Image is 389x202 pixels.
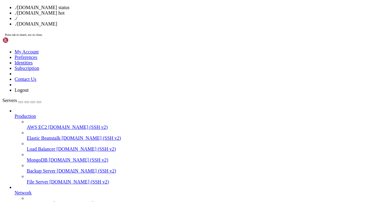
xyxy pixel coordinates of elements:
[2,30,310,33] x-row: \____\___/|_|\_| |_/_/ \_|___/\___/
[27,125,387,130] a: AWS EC2 [DOMAIN_NAME] (SSH v2)
[2,42,310,45] x-row: This server is hosted by Contabo. If you have any questions or need help,
[2,18,310,21] x-row: _____
[57,168,116,173] span: [DOMAIN_NAME] (SSH v2)
[27,130,387,141] li: Elastic Beanstalk [DOMAIN_NAME] (SSH v2)
[2,51,310,54] x-row: Last login: [DATE] from [TECHNICAL_ID]
[27,135,387,141] a: Elastic Beanstalk [DOMAIN_NAME] (SSH v2)
[15,55,37,60] a: Preferences
[27,119,387,130] li: AWS EC2 [DOMAIN_NAME] (SSH v2)
[2,21,310,24] x-row: / ___/___ _ _ _____ _ ___ ___
[2,57,310,60] x-row: root@ccd8be7dc2f8:/usr/src/app# ./
[2,24,310,27] x-row: | | / _ \| \| |_ _/ \ | _ )/ _ \
[15,108,387,185] li: Production
[62,135,121,141] span: [DOMAIN_NAME] (SSH v2)
[15,190,32,195] span: Network
[49,157,108,163] span: [DOMAIN_NAME] (SSH v2)
[2,54,310,57] x-row: root@vmi2643227:~# docker exec -it telegram-claim-bot /bin/bash
[2,2,310,5] x-row: Welcome to Ubuntu 22.04.5 LTS (GNU/Linux 5.15.0-25-generic x86_64)
[58,57,60,60] div: (34, 18)
[15,66,39,71] a: Subscription
[27,168,387,174] a: Backup Server [DOMAIN_NAME] (SSH v2)
[27,157,47,163] span: MongoDB
[27,157,387,163] a: MongoDB [DOMAIN_NAME] (SSH v2)
[15,16,387,21] li: ./
[2,98,17,103] span: Servers
[15,49,39,54] a: My Account
[2,15,310,18] x-row: * Support: [URL][DOMAIN_NAME]
[50,179,109,184] span: [DOMAIN_NAME] (SSH v2)
[2,36,310,39] x-row: Welcome!
[15,5,387,10] li: ./[DOMAIN_NAME] status
[27,174,387,185] li: File Server [DOMAIN_NAME] (SSH v2)
[27,163,387,174] li: Backup Server [DOMAIN_NAME] (SSH v2)
[15,21,387,27] li: ./[DOMAIN_NAME]
[27,125,47,130] span: AWS EC2
[27,146,387,152] a: Load Balancer [DOMAIN_NAME] (SSH v2)
[27,168,56,173] span: Backup Server
[15,10,387,16] li: ./[DOMAIN_NAME] hot
[57,146,116,152] span: [DOMAIN_NAME] (SSH v2)
[2,37,37,43] img: Shellngn
[15,114,387,119] a: Production
[2,9,310,12] x-row: * Documentation: [URL][DOMAIN_NAME]
[27,179,48,184] span: File Server
[5,33,43,36] span: Press tab to insert, esc to close.
[15,60,33,65] a: Identities
[2,45,310,48] x-row: please don't hesitate to contact us at [EMAIL_ADDRESS][DOMAIN_NAME].
[27,141,387,152] li: Load Balancer [DOMAIN_NAME] (SSH v2)
[15,87,29,93] a: Logout
[15,77,36,82] a: Contact Us
[15,190,387,196] a: Network
[27,152,387,163] li: MongoDB [DOMAIN_NAME] (SSH v2)
[2,12,310,15] x-row: * Management: [URL][DOMAIN_NAME]
[27,146,55,152] span: Load Balancer
[15,114,36,119] span: Production
[27,135,60,141] span: Elastic Beanstalk
[48,125,108,130] span: [DOMAIN_NAME] (SSH v2)
[2,98,41,103] a: Servers
[2,27,310,30] x-row: | |__| (_) | .` | | |/ _ \| _ \ (_) |
[27,179,387,185] a: File Server [DOMAIN_NAME] (SSH v2)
